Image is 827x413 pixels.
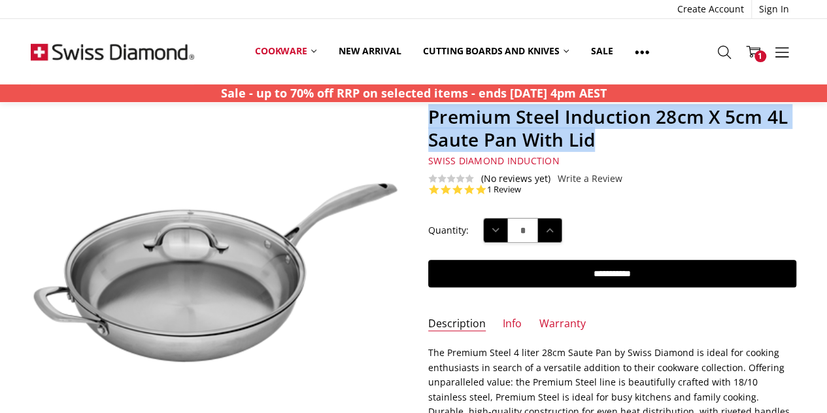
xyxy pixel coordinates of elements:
a: 1 reviews [487,184,521,196]
a: New arrival [328,37,412,65]
a: 1 [739,35,768,68]
span: Swiss Diamond Induction [428,154,560,167]
a: Write a Review [558,173,622,184]
a: Sale [580,37,624,65]
span: 1 [754,50,766,62]
label: Quantity: [428,223,469,238]
a: Show All [624,37,660,66]
a: Warranty [539,317,586,332]
a: Info [503,317,522,332]
img: Free Shipping On Every Order [31,19,194,84]
a: Cutting boards and knives [412,37,580,65]
strong: Sale - up to 70% off RRP on selected items - ends [DATE] 4pm AEST [221,85,607,101]
a: Description [428,317,486,332]
span: (No reviews yet) [481,173,550,184]
a: Cookware [244,37,328,65]
h1: Premium Steel Induction 28cm X 5cm 4L Saute Pan With Lid [428,105,796,151]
